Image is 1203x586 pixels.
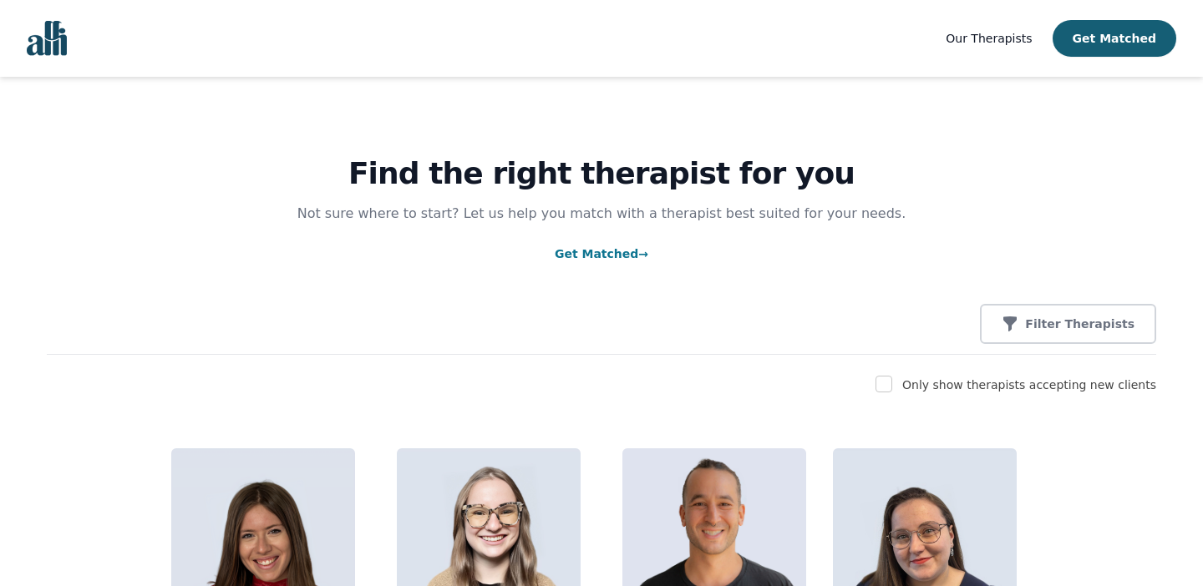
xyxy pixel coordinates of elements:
p: Not sure where to start? Let us help you match with a therapist best suited for your needs. [281,204,922,224]
button: Get Matched [1053,20,1176,57]
span: → [638,247,648,260]
p: Filter Therapists [1025,316,1134,332]
h1: Find the right therapist for you [47,157,1156,190]
a: Our Therapists [946,28,1032,48]
a: Get Matched [555,247,648,260]
button: Filter Therapists [980,304,1156,344]
label: Only show therapists accepting new clients [902,378,1156,392]
img: alli logo [27,21,67,56]
span: Our Therapists [946,32,1032,45]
